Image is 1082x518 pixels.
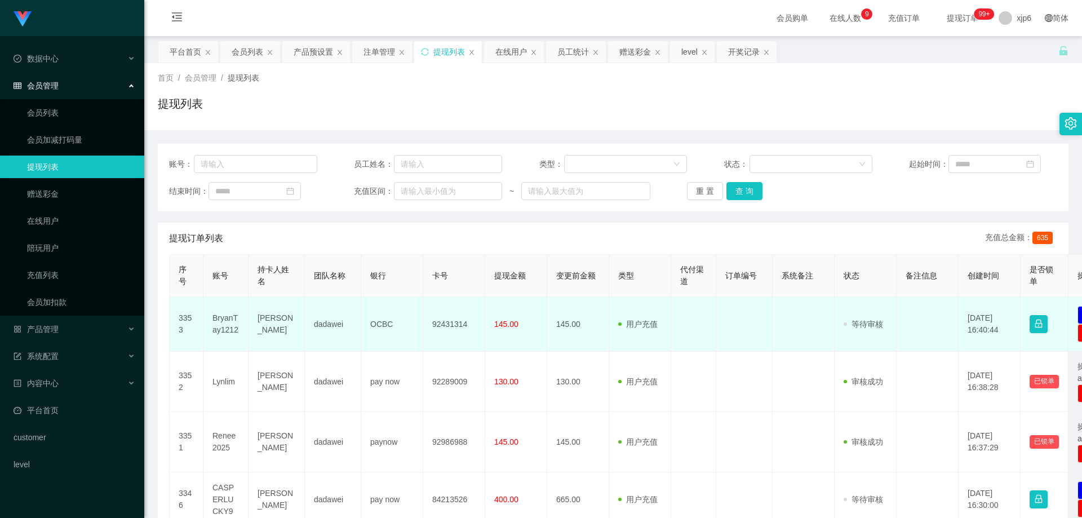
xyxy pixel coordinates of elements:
td: 92289009 [423,352,485,412]
i: 图标: sync [421,48,429,56]
a: 会员加减打码量 [27,129,135,151]
span: 订单编号 [725,271,757,280]
i: 图标: setting [1065,117,1077,130]
span: 产品管理 [14,325,59,334]
td: [DATE] 16:38:28 [959,352,1021,412]
span: 类型： [539,158,565,170]
span: 卡号 [432,271,448,280]
a: 赠送彩金 [27,183,135,205]
td: pay now [361,352,423,412]
span: 首页 [158,73,174,82]
span: 145.00 [494,437,518,446]
i: 图标: down [859,161,866,169]
i: 图标: appstore-o [14,325,21,333]
a: 充值列表 [27,264,135,286]
i: 图标: calendar [1026,160,1034,168]
div: 注单管理 [363,41,395,63]
span: 用户充值 [618,320,658,329]
i: 图标: close [205,49,211,56]
input: 请输入最大值为 [521,182,650,200]
td: dadawei [305,412,361,472]
td: dadawei [305,297,361,352]
span: 状态： [724,158,750,170]
i: 图标: close [530,49,537,56]
span: / [221,73,223,82]
a: level [14,453,135,476]
span: 用户充值 [618,495,658,504]
td: paynow [361,412,423,472]
span: 用户充值 [618,377,658,386]
td: [PERSON_NAME] [249,352,305,412]
h1: 提现列表 [158,95,203,112]
span: 145.00 [494,320,518,329]
div: 赠送彩金 [619,41,651,63]
td: 3352 [170,352,203,412]
a: 提现列表 [27,156,135,178]
span: 类型 [618,271,634,280]
span: 系统配置 [14,352,59,361]
td: BryanTay1212 [203,297,249,352]
i: 图标: close [398,49,405,56]
span: 员工姓名： [354,158,393,170]
span: 审核成功 [844,377,883,386]
span: 会员管理 [14,81,59,90]
span: 内容中心 [14,379,59,388]
div: level [681,41,698,63]
span: 审核成功 [844,437,883,446]
span: / [178,73,180,82]
span: 635 [1032,232,1053,244]
button: 重 置 [687,182,723,200]
span: 数据中心 [14,54,59,63]
span: 状态 [844,271,859,280]
i: 图标: close [336,49,343,56]
i: 图标: profile [14,379,21,387]
input: 请输入 [194,155,317,173]
i: 图标: close [763,49,770,56]
span: 会员管理 [185,73,216,82]
button: 已锁单 [1030,375,1059,388]
i: 图标: close [468,49,475,56]
i: 图标: calendar [286,187,294,195]
span: 备注信息 [906,271,937,280]
span: 起始时间： [909,158,948,170]
i: 图标: check-circle-o [14,55,21,63]
div: 员工统计 [557,41,589,63]
a: 陪玩用户 [27,237,135,259]
i: 图标: table [14,82,21,90]
span: 账号 [212,271,228,280]
td: 3353 [170,297,203,352]
i: 图标: close [701,49,708,56]
div: 在线用户 [495,41,527,63]
td: 3351 [170,412,203,472]
span: 用户充值 [618,437,658,446]
a: 会员加扣款 [27,291,135,313]
i: 图标: down [673,161,680,169]
input: 请输入最小值为 [394,182,502,200]
button: 图标: lock [1030,315,1048,333]
span: 提现列表 [228,73,259,82]
i: 图标: unlock [1058,46,1068,56]
td: 92986988 [423,412,485,472]
sup: 9 [861,8,872,20]
p: 9 [865,8,869,20]
td: [DATE] 16:37:29 [959,412,1021,472]
span: 代付渠道 [680,265,704,286]
a: 会员列表 [27,101,135,124]
td: [DATE] 16:40:44 [959,297,1021,352]
i: 图标: form [14,352,21,360]
span: 序号 [179,265,187,286]
span: 充值订单 [883,14,925,22]
img: logo.9652507e.png [14,11,32,27]
sup: 208 [974,8,994,20]
div: 开奖记录 [728,41,760,63]
span: 等待审核 [844,495,883,504]
span: 等待审核 [844,320,883,329]
span: 系统备注 [782,271,813,280]
td: OCBC [361,297,423,352]
td: 145.00 [547,297,609,352]
span: 账号： [169,158,194,170]
span: 创建时间 [968,271,999,280]
i: 图标: menu-fold [158,1,196,37]
input: 请输入 [394,155,502,173]
span: 充值区间： [354,185,393,197]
